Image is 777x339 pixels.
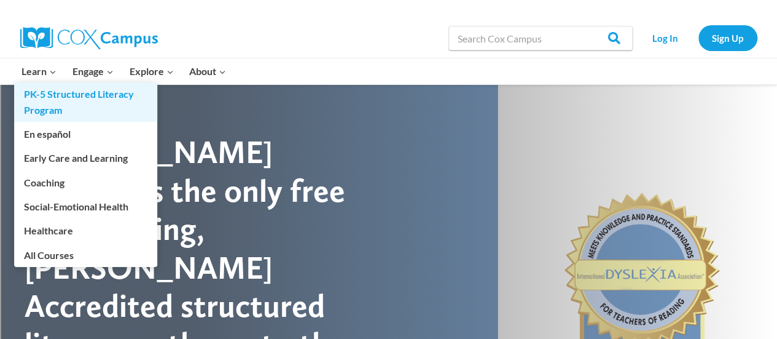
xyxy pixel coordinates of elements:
div: Sort A > Z [5,5,772,16]
button: Child menu of Explore [122,58,182,84]
button: Child menu of Engage [64,58,122,84]
div: Move To ... [5,82,772,94]
a: Sign Up [698,25,757,50]
a: En español [14,122,157,146]
a: Log In [639,25,692,50]
div: Options [5,49,772,60]
div: Delete [5,38,772,49]
a: PK-5 Structured Literacy Program [14,82,157,122]
button: Child menu of About [181,58,234,84]
a: Social-Emotional Health [14,195,157,218]
a: All Courses [14,243,157,266]
div: Sort New > Old [5,16,772,27]
a: Healthcare [14,219,157,242]
div: Move To ... [5,27,772,38]
div: Sign out [5,60,772,71]
img: Cox Campus [20,27,158,49]
nav: Primary Navigation [14,58,234,84]
input: Search Cox Campus [448,26,633,50]
div: Rename [5,71,772,82]
button: Child menu of Learn [14,58,65,84]
nav: Secondary Navigation [639,25,757,50]
a: Early Care and Learning [14,146,157,170]
a: Coaching [14,170,157,194]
